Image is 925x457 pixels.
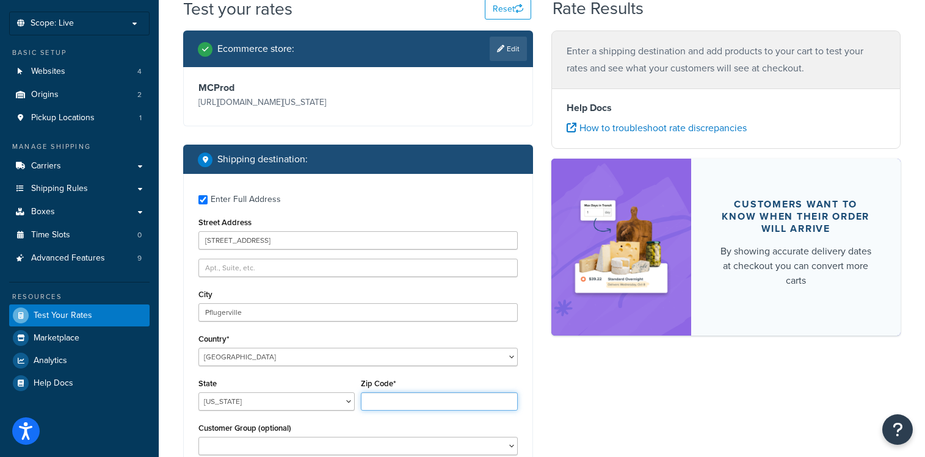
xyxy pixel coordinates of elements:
a: How to troubleshoot rate discrepancies [567,121,747,135]
div: By showing accurate delivery dates at checkout you can convert more carts [720,244,872,288]
span: 2 [137,90,142,100]
a: Carriers [9,155,150,178]
li: Pickup Locations [9,107,150,129]
label: City [198,290,212,299]
a: Analytics [9,350,150,372]
span: 9 [137,253,142,264]
li: Time Slots [9,224,150,246]
a: Websites4 [9,60,150,83]
div: Manage Shipping [9,142,150,152]
span: Time Slots [31,230,70,240]
span: Websites [31,67,65,77]
a: Shipping Rules [9,178,150,200]
span: Boxes [31,207,55,217]
span: Help Docs [34,378,73,389]
p: Enter a shipping destination and add products to your cart to test your rates and see what your c... [567,43,886,77]
span: Carriers [31,161,61,171]
span: 4 [137,67,142,77]
a: Edit [490,37,527,61]
li: Origins [9,84,150,106]
span: 0 [137,230,142,240]
input: Apt., Suite, etc. [198,259,518,277]
h3: MCProd [198,82,355,94]
div: Resources [9,292,150,302]
p: [URL][DOMAIN_NAME][US_STATE] [198,94,355,111]
li: Advanced Features [9,247,150,270]
span: Analytics [34,356,67,366]
label: Zip Code* [361,379,396,388]
label: State [198,379,217,388]
h2: Shipping destination : [217,154,308,165]
button: Open Resource Center [882,414,913,445]
div: Enter Full Address [211,191,281,208]
span: 1 [139,113,142,123]
img: feature-image-ddt-36eae7f7280da8017bfb280eaccd9c446f90b1fe08728e4019434db127062ab4.png [570,177,673,317]
span: Pickup Locations [31,113,95,123]
span: Origins [31,90,59,100]
h4: Help Docs [567,101,886,115]
a: Help Docs [9,372,150,394]
span: Test Your Rates [34,311,92,321]
label: Country* [198,334,229,344]
a: Origins2 [9,84,150,106]
label: Customer Group (optional) [198,423,291,433]
label: Street Address [198,218,252,227]
a: Pickup Locations1 [9,107,150,129]
span: Shipping Rules [31,184,88,194]
a: Advanced Features9 [9,247,150,270]
span: Scope: Live [31,18,74,29]
a: Marketplace [9,327,150,349]
h2: Ecommerce store : [217,43,294,54]
span: Advanced Features [31,253,105,264]
a: Boxes [9,201,150,223]
div: Basic Setup [9,48,150,58]
li: Websites [9,60,150,83]
span: Marketplace [34,333,79,344]
input: Enter Full Address [198,195,208,204]
div: Customers want to know when their order will arrive [720,198,872,235]
a: Time Slots0 [9,224,150,246]
a: Test Your Rates [9,304,150,326]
